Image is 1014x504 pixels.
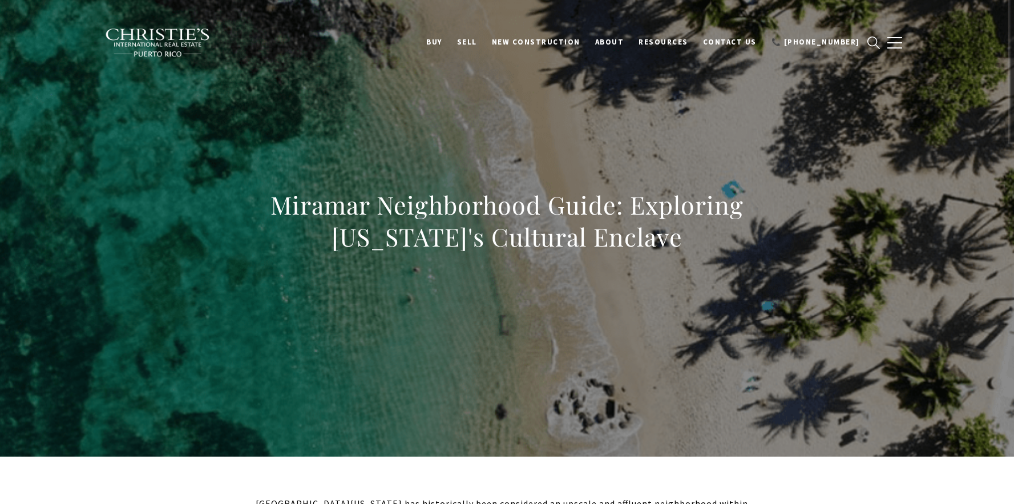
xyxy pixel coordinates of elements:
[419,31,450,53] a: BUY
[588,31,632,53] a: About
[492,37,580,47] span: New Construction
[484,31,588,53] a: New Construction
[450,31,484,53] a: SELL
[105,28,211,58] img: Christie's International Real Estate black text logo
[764,31,867,53] a: 📞 [PHONE_NUMBER]
[771,37,860,47] span: 📞 [PHONE_NUMBER]
[256,189,759,253] h1: Miramar Neighborhood Guide: Exploring [US_STATE]'s Cultural Enclave
[631,31,696,53] a: Resources
[703,37,757,47] span: Contact Us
